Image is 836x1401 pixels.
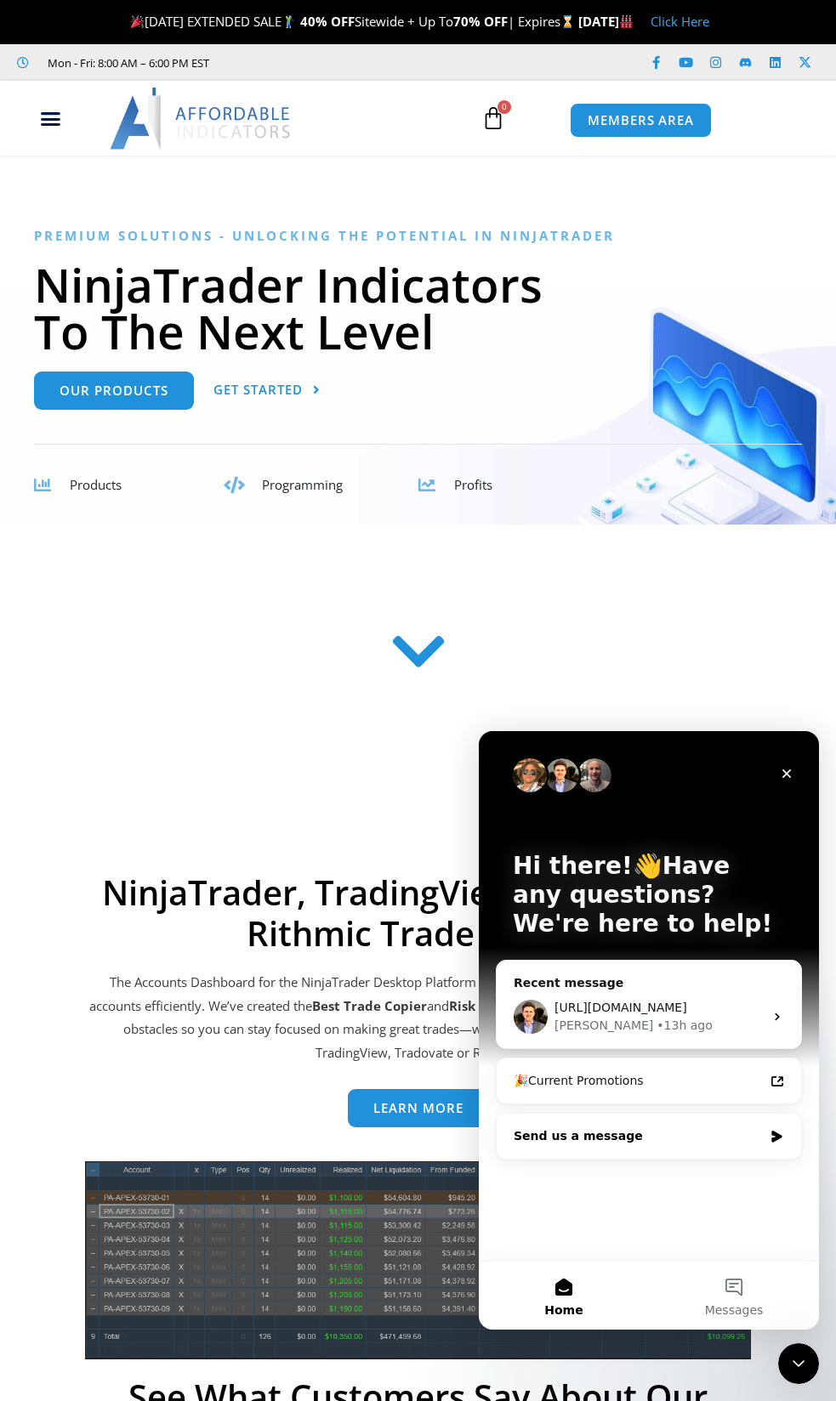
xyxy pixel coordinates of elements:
h2: NinjaTrader, TradingView, Tradovate & Rithmic Trade Copier [85,872,751,954]
a: MEMBERS AREA [570,103,712,138]
span: Our Products [60,384,168,397]
span: MEMBERS AREA [588,114,694,127]
iframe: Intercom live chat [479,731,819,1330]
span: 0 [498,100,511,114]
img: 🏌️‍♂️ [282,15,295,28]
h1: NinjaTrader Indicators To The Next Level [34,261,802,355]
span: Programming [262,476,343,493]
strong: Risk Manager [449,997,535,1014]
strong: 70% OFF [453,13,508,30]
span: [DATE] EXTENDED SALE Sitewide + Up To | Expires [127,13,577,30]
a: Our Products [34,372,194,410]
img: wideview8 28 2 | Affordable Indicators – NinjaTrader [85,1161,751,1360]
iframe: Intercom live chat [778,1343,819,1384]
img: ⌛ [561,15,574,28]
img: LogoAI | Affordable Indicators – NinjaTrader [110,88,293,149]
span: Mon - Fri: 8:00 AM – 6:00 PM EST [43,53,209,73]
img: 🎉 [131,15,144,28]
span: Products [70,476,122,493]
b: Best Trade Copier [312,997,427,1014]
p: The Accounts Dashboard for the NinjaTrader Desktop Platform is an all in one solution for managin... [85,971,751,1065]
strong: 40% OFF [300,13,355,30]
a: Get Started [213,372,321,410]
span: Profits [454,476,492,493]
a: 0 [456,94,531,143]
span: Get Started [213,383,303,396]
a: Learn more [348,1089,489,1127]
h6: Premium Solutions - Unlocking the Potential in NinjaTrader [34,228,802,244]
div: Menu Toggle [9,103,92,135]
span: Learn more [373,1102,463,1115]
img: 🏭 [620,15,633,28]
strong: [DATE] [578,13,634,30]
iframe: Customer reviews powered by Trustpilot [222,54,477,71]
a: Click Here [651,13,709,30]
